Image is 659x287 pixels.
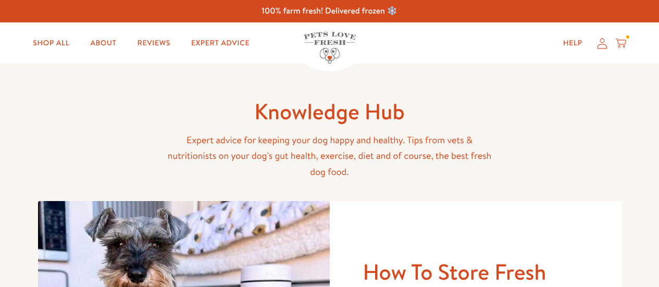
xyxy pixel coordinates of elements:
[24,33,78,54] a: Shop All
[163,132,496,180] p: Expert advice for keeping your dog happy and healthy. Tips from vets & nutritionists on your dog'...
[304,32,356,64] img: Pets Love Fresh
[82,33,125,54] a: About
[183,33,258,54] a: Expert Advice
[555,33,591,54] a: Help
[129,33,179,54] a: Reviews
[163,97,496,126] h1: Knowledge Hub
